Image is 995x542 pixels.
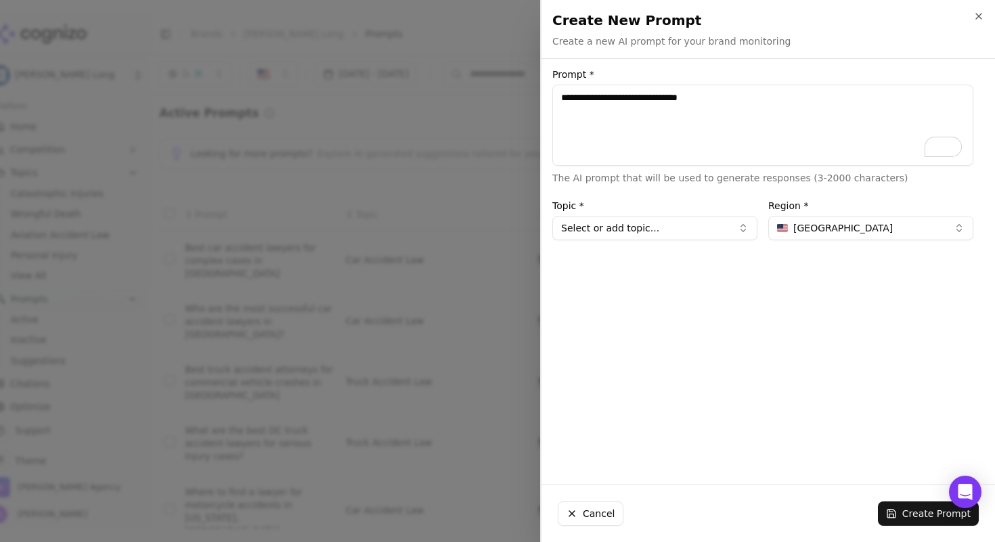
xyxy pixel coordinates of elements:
[552,35,791,48] p: Create a new AI prompt for your brand monitoring
[793,221,893,235] span: [GEOGRAPHIC_DATA]
[552,171,973,185] p: The AI prompt that will be used to generate responses (3-2000 characters)
[552,216,757,240] button: Select or add topic...
[558,501,623,526] button: Cancel
[552,11,984,30] h2: Create New Prompt
[552,201,757,210] label: Topic *
[777,224,788,232] img: United States
[552,85,973,166] textarea: To enrich screen reader interactions, please activate Accessibility in Grammarly extension settings
[768,201,973,210] label: Region *
[878,501,979,526] button: Create Prompt
[552,70,973,79] label: Prompt *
